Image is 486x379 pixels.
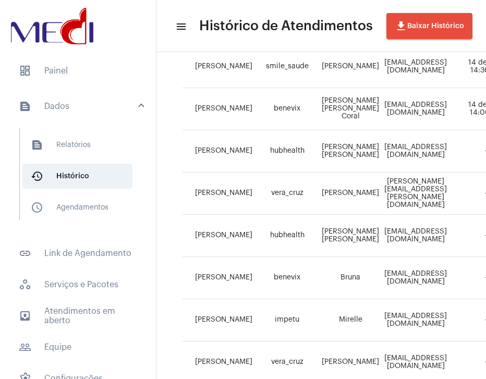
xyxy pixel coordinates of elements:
[31,170,43,182] mat-icon: sidenav icon
[270,231,305,239] span: hubhealth
[183,257,255,299] td: [PERSON_NAME]
[319,88,382,130] td: [PERSON_NAME] [PERSON_NAME] Coral
[183,46,255,88] td: [PERSON_NAME]
[183,299,255,341] td: [PERSON_NAME]
[274,274,300,281] span: benevix
[6,90,156,123] mat-expansion-panel-header: sidenav iconDados
[266,63,309,70] span: smile_saude
[382,173,449,215] td: [PERSON_NAME][EMAIL_ADDRESS][PERSON_NAME][DOMAIN_NAME]
[271,189,303,197] span: vera_cruz
[319,299,382,341] td: Mirelle
[19,247,31,260] mat-icon: sidenav icon
[319,173,382,215] td: [PERSON_NAME]
[382,88,449,130] td: [EMAIL_ADDRESS][DOMAIN_NAME]
[395,20,407,32] mat-icon: file_download
[22,132,132,157] span: Relatórios
[10,241,145,266] span: Link de Agendamento
[382,299,449,341] td: [EMAIL_ADDRESS][DOMAIN_NAME]
[382,130,449,173] td: [EMAIL_ADDRESS][DOMAIN_NAME]
[199,18,373,34] span: Histórico de Atendimentos
[386,13,472,39] button: Baixar Histórico
[6,123,156,235] div: sidenav iconDados
[183,173,255,215] td: [PERSON_NAME]
[19,65,31,77] span: sidenav icon
[10,272,145,297] span: Serviços e Pacotes
[270,147,305,154] span: hubhealth
[175,20,186,33] mat-icon: sidenav icon
[319,257,382,299] td: Bruna
[10,303,145,328] span: Atendimentos em aberto
[271,358,303,365] span: vera_cruz
[183,215,255,257] td: [PERSON_NAME]
[274,105,300,112] span: benevix
[382,46,449,88] td: [EMAIL_ADDRESS][DOMAIN_NAME]
[19,310,31,322] mat-icon: sidenav icon
[319,215,382,257] td: [PERSON_NAME] [PERSON_NAME]
[31,139,43,151] mat-icon: sidenav icon
[22,164,132,189] span: Histórico
[275,316,299,323] span: impetu
[22,195,132,220] span: Agendamentos
[319,46,382,88] td: [PERSON_NAME]
[395,22,464,30] span: Baixar Histórico
[31,201,43,214] mat-icon: sidenav icon
[10,58,145,83] span: Painel
[8,5,96,47] img: d3a1b5fa-500b-b90f-5a1c-719c20e9830b.png
[319,130,382,173] td: [PERSON_NAME] [PERSON_NAME]
[19,100,31,113] mat-icon: sidenav icon
[19,100,139,113] mat-panel-title: Dados
[183,88,255,130] td: [PERSON_NAME]
[10,335,145,360] span: Equipe
[183,130,255,173] td: [PERSON_NAME]
[19,278,31,291] span: sidenav icon
[382,215,449,257] td: [EMAIL_ADDRESS][DOMAIN_NAME]
[19,341,31,353] mat-icon: sidenav icon
[382,257,449,299] td: [EMAIL_ADDRESS][DOMAIN_NAME]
